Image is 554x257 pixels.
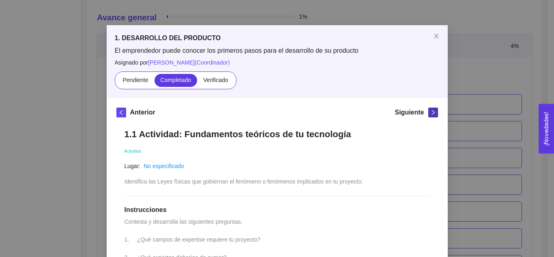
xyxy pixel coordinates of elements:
h5: Siguiente [395,108,424,117]
h5: 1. DESARROLLO DEL PRODUCTO [115,33,440,43]
a: No especificado [144,163,184,169]
h1: Instrucciones [125,206,430,214]
button: Close [425,25,448,48]
button: left [116,108,126,117]
span: [PERSON_NAME] ( Coordinador ) [148,59,230,66]
span: Pendiente [122,77,148,83]
span: close [433,33,440,39]
h5: Anterior [130,108,155,117]
span: Verificado [203,77,228,83]
span: El emprendedor puede conocer los primeros pasos para el desarrollo de su producto [115,46,440,55]
button: right [428,108,438,117]
button: Open Feedback Widget [539,104,554,153]
span: left [117,110,126,115]
article: Lugar: [125,162,141,171]
span: Completado [161,77,191,83]
span: Identifica las Leyes físicas que gobiernan el fenómeno o fenómenos implicados en tu proyecto. [125,178,363,185]
h1: 1.1 Actividad: Fundamentos teóricos de tu tecnología [125,129,430,140]
span: Asignado por [115,58,440,67]
span: right [429,110,438,115]
span: Actividad [125,149,141,153]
